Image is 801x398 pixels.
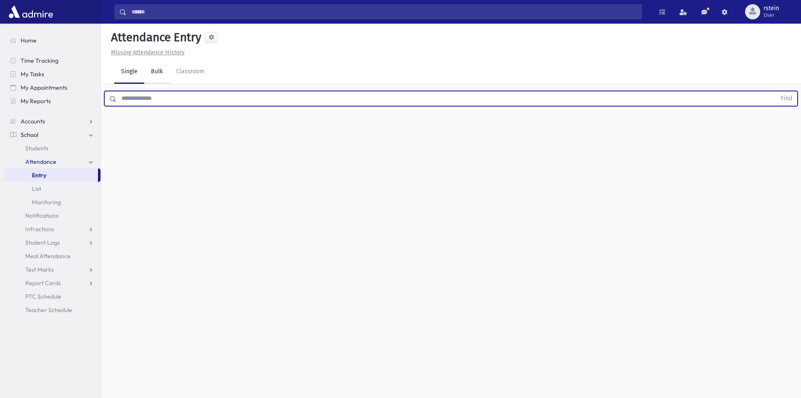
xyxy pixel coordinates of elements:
[3,34,100,47] a: Home
[3,182,100,195] a: List
[21,37,37,44] span: Home
[32,198,61,206] span: Monitoring
[21,70,44,78] span: My Tasks
[3,222,100,236] a: Infractions
[21,97,51,105] span: My Reports
[25,306,72,314] span: Teacher Schedule
[25,279,61,287] span: Report Cards
[25,158,56,166] span: Attendance
[3,195,100,209] a: Monitoring
[127,4,642,19] input: Search
[3,155,100,168] a: Attendance
[3,128,100,142] a: School
[25,212,58,219] span: Notifications
[21,131,38,139] span: School
[3,54,100,67] a: Time Tracking
[144,60,169,84] a: Bulk
[3,236,100,249] a: Student Logs
[3,209,100,222] a: Notifications
[3,115,100,128] a: Accounts
[114,60,144,84] a: Single
[3,94,100,108] a: My Reports
[21,84,67,91] span: My Appointments
[169,60,211,84] a: Classroom
[25,293,61,300] span: PTC Schedule
[3,81,100,94] a: My Appointments
[108,49,185,56] a: Missing Attendance History
[25,225,54,233] span: Infractions
[3,263,100,276] a: Test Marks
[764,5,779,12] span: rstein
[32,185,41,192] span: List
[21,118,45,125] span: Accounts
[21,57,58,64] span: Time Tracking
[25,266,54,273] span: Test Marks
[3,168,98,182] a: Entry
[108,30,201,45] h5: Attendance Entry
[32,171,46,179] span: Entry
[25,252,71,260] span: Meal Attendance
[7,3,55,20] img: AdmirePro
[25,144,48,152] span: Students
[764,12,779,19] span: User
[111,49,185,56] u: Missing Attendance History
[25,239,60,246] span: Student Logs
[776,91,797,106] button: Find
[3,67,100,81] a: My Tasks
[3,142,100,155] a: Students
[3,290,100,303] a: PTC Schedule
[3,303,100,317] a: Teacher Schedule
[3,249,100,263] a: Meal Attendance
[3,276,100,290] a: Report Cards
